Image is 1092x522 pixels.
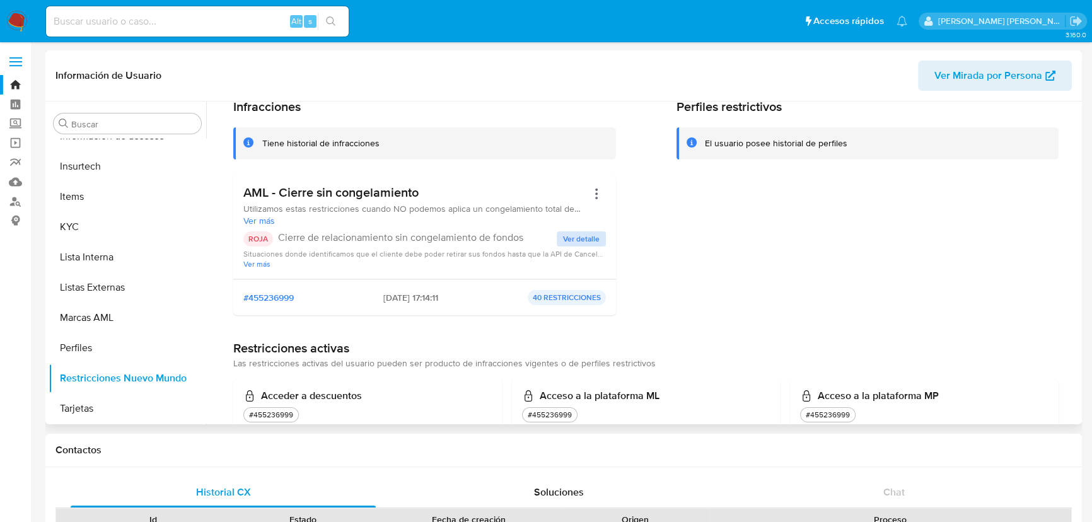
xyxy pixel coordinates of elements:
a: Salir [1069,14,1083,28]
button: Listas Externas [49,272,206,303]
input: Buscar [71,119,196,130]
button: Ver Mirada por Persona [918,61,1072,91]
h1: Contactos [55,444,1072,456]
button: Insurtech [49,151,206,182]
button: Marcas AML [49,303,206,333]
button: Tarjetas [49,393,206,424]
span: Historial CX [195,485,250,499]
p: leonardo.alvarezortiz@mercadolibre.com.co [938,15,1066,27]
input: Buscar usuario o caso... [46,13,349,30]
button: Buscar [59,119,69,129]
button: KYC [49,212,206,242]
a: Notificaciones [897,16,907,26]
span: Alt [291,15,301,27]
button: Lista Interna [49,242,206,272]
span: s [308,15,312,27]
span: Ver Mirada por Persona [934,61,1042,91]
button: Perfiles [49,333,206,363]
span: Soluciones [533,485,583,499]
span: Accesos rápidos [813,14,884,28]
span: Chat [883,485,905,499]
h1: Información de Usuario [55,69,161,82]
button: search-icon [318,13,344,30]
button: Restricciones Nuevo Mundo [49,363,206,393]
button: Items [49,182,206,212]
